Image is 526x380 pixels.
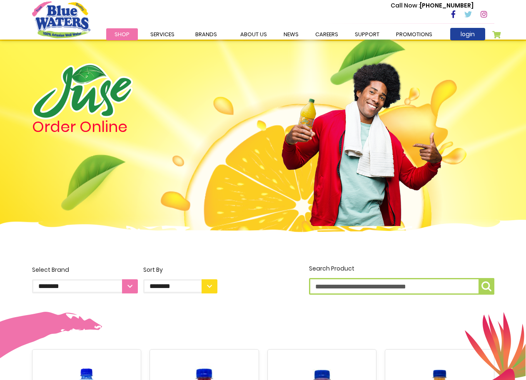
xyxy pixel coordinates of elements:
[232,28,275,40] a: about us
[143,279,217,293] select: Sort By
[32,119,217,134] h4: Order Online
[281,48,443,226] img: man.png
[115,30,130,38] span: Shop
[143,266,217,274] div: Sort By
[106,28,138,40] a: Shop
[275,28,307,40] a: News
[479,278,494,295] button: Search Product
[391,1,474,10] p: [PHONE_NUMBER]
[142,28,183,40] a: Services
[391,1,420,10] span: Call Now :
[450,28,485,40] a: login
[32,279,138,293] select: Select Brand
[32,266,138,293] label: Select Brand
[481,281,491,291] img: search-icon.png
[309,278,494,295] input: Search Product
[195,30,217,38] span: Brands
[309,264,494,295] label: Search Product
[307,28,347,40] a: careers
[187,28,225,40] a: Brands
[347,28,388,40] a: support
[150,30,175,38] span: Services
[388,28,441,40] a: Promotions
[32,63,133,119] img: logo
[32,1,90,38] a: store logo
